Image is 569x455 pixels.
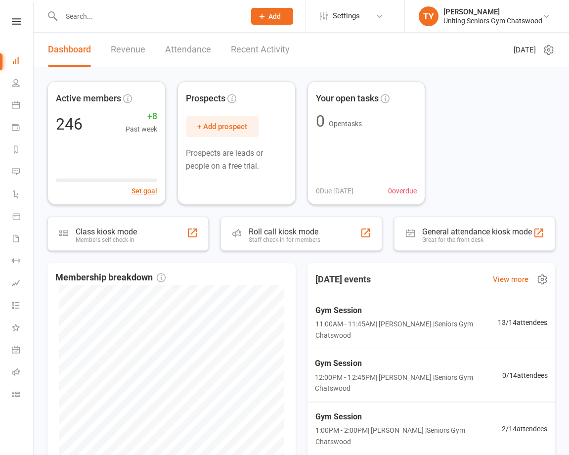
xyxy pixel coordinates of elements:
div: 246 [56,116,83,132]
span: Membership breakdown [55,271,166,285]
span: 13 / 14 attendees [498,317,547,328]
span: Your open tasks [316,91,379,106]
p: Prospects are leads or people on a free trial. [186,147,287,172]
button: Set goal [131,185,157,196]
a: Dashboard [12,50,34,73]
input: Search... [58,9,238,23]
span: Gym Session [315,357,502,370]
div: 0 [316,113,325,129]
a: Assessments [12,273,34,295]
span: Add [268,12,281,20]
button: Add [251,8,293,25]
span: 1:00PM - 2:00PM | [PERSON_NAME] | Seniors Gym Chatswood [315,425,502,447]
a: Dashboard [48,33,91,67]
a: Class kiosk mode [12,384,34,407]
span: 0 / 14 attendees [502,370,547,381]
a: Product Sales [12,206,34,228]
a: People [12,73,34,95]
span: Gym Session [315,304,498,317]
span: Past week [126,124,157,135]
span: Active members [56,91,121,106]
span: 0 overdue [388,185,417,196]
a: Reports [12,139,34,162]
div: General attendance kiosk mode [422,227,532,236]
span: Gym Session [315,410,502,423]
span: +8 [126,109,157,124]
div: [PERSON_NAME] [443,7,542,16]
a: Attendance [165,33,211,67]
div: Uniting Seniors Gym Chatswood [443,16,542,25]
a: View more [493,273,528,285]
h3: [DATE] events [307,271,379,288]
div: Members self check-in [76,236,137,243]
span: 0 Due [DATE] [316,185,353,196]
a: Payments [12,117,34,139]
span: Prospects [186,91,225,106]
div: Great for the front desk [422,236,532,243]
div: Roll call kiosk mode [249,227,320,236]
a: Calendar [12,95,34,117]
div: TY [419,6,438,26]
a: Roll call kiosk mode [12,362,34,384]
div: Class kiosk mode [76,227,137,236]
div: Staff check-in for members [249,236,320,243]
a: Recent Activity [231,33,290,67]
span: [DATE] [514,44,536,56]
span: 2 / 14 attendees [502,423,547,434]
button: + Add prospect [186,116,259,137]
a: What's New [12,318,34,340]
a: Revenue [111,33,145,67]
span: Settings [333,5,360,27]
span: 12:00PM - 12:45PM | [PERSON_NAME] | Seniors Gym Chatswood [315,372,502,394]
span: 11:00AM - 11:45AM | [PERSON_NAME] | Seniors Gym Chatswood [315,318,498,341]
a: General attendance kiosk mode [12,340,34,362]
span: Open tasks [329,120,362,128]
